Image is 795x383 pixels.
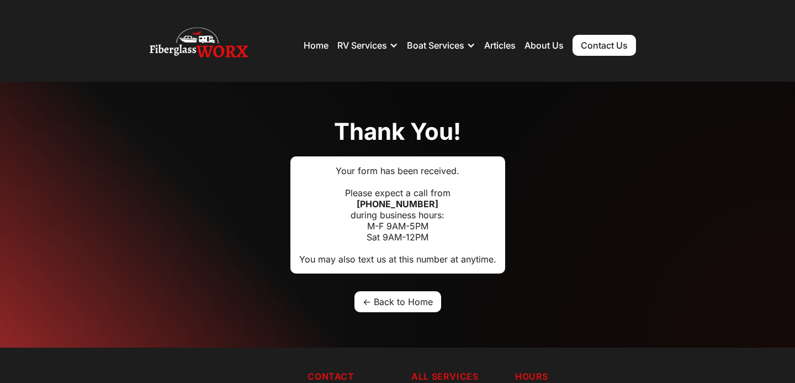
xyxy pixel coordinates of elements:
a: Home [304,40,328,51]
a: Articles [484,40,516,51]
a: About Us [524,40,564,51]
h5: Hours [515,370,709,383]
a: Contact Us [573,35,636,56]
a: <- Back to Home [354,291,441,312]
h1: Thank you! [334,117,461,146]
div: RV Services [337,40,387,51]
div: Boat Services [407,29,475,62]
div: Your form has been received. Please expect a call from during business hours: M-F 9AM-5PM Sat 9AM... [299,165,496,265]
strong: [PHONE_NUMBER] [357,198,438,209]
h5: Contact [308,370,402,383]
div: RV Services [337,29,398,62]
div: Boat Services [407,40,464,51]
h5: ALL SERVICES [411,370,506,383]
